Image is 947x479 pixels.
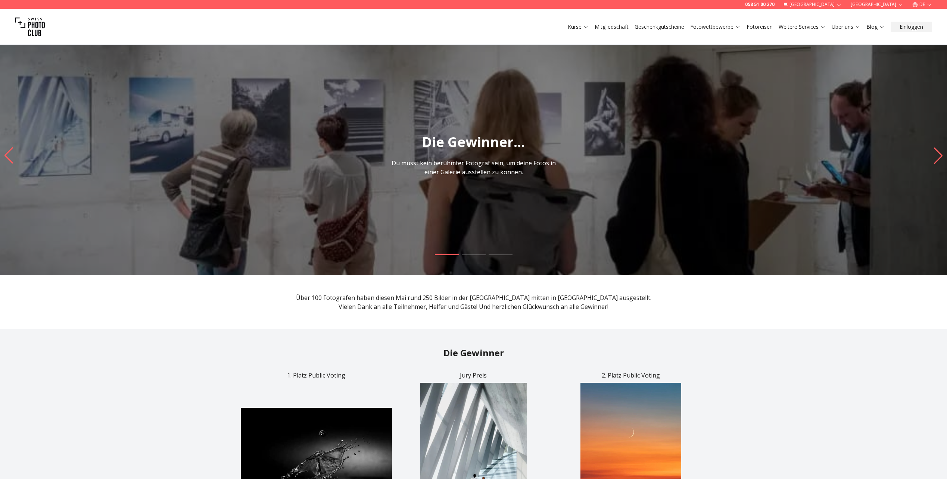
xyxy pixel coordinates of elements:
[241,347,707,359] h2: Die Gewinner
[390,159,557,176] p: Du musst kein berühmter Fotograf sein, um deine Fotos in einer Galerie ausstellen zu können.
[296,294,651,302] span: Über 100 Fotografen haben diesen Mai rund 250 Bilder in der [GEOGRAPHIC_DATA] mitten in [GEOGRAPH...
[565,22,592,32] button: Kurse
[863,22,888,32] button: Blog
[398,371,549,380] h4: Jury Preis
[632,22,687,32] button: Geschenkgutscheine
[866,23,885,31] a: Blog
[744,22,776,32] button: Fotoreisen
[747,23,773,31] a: Fotoreisen
[776,22,829,32] button: Weitere Services
[555,371,706,380] h4: 2. Platz Public Voting
[891,22,932,32] button: Einloggen
[745,1,775,7] a: 058 51 00 270
[241,302,707,311] p: Vielen Dank an alle Teilnehmer, Helfer und Gäste! Und herzlichen Glückwunsch an alle Gewinner!
[595,23,629,31] a: Mitgliedschaft
[687,22,744,32] button: Fotowettbewerbe
[241,371,392,380] h4: 1. Platz Public Voting
[779,23,826,31] a: Weitere Services
[829,22,863,32] button: Über uns
[592,22,632,32] button: Mitgliedschaft
[635,23,684,31] a: Geschenkgutscheine
[690,23,741,31] a: Fotowettbewerbe
[15,12,45,42] img: Swiss photo club
[832,23,860,31] a: Über uns
[568,23,589,31] a: Kurse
